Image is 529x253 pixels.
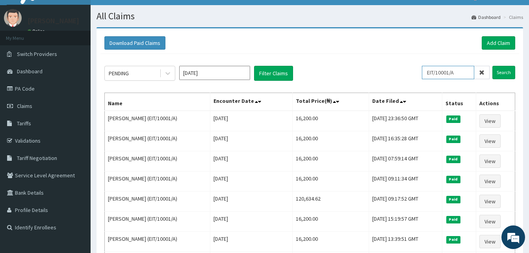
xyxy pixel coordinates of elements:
span: Paid [446,176,460,183]
div: Minimize live chat window [129,4,148,23]
td: [PERSON_NAME] (EIT/10001/A) [105,192,210,212]
td: [DATE] 07:59:14 GMT [369,151,442,171]
input: Search [492,66,515,79]
td: [DATE] 23:36:50 GMT [369,111,442,131]
input: Select Month and Year [179,66,250,80]
span: Dashboard [17,68,43,75]
td: [PERSON_NAME] (EIT/10001/A) [105,232,210,252]
a: View [479,175,501,188]
td: [DATE] [210,171,293,192]
span: Paid [446,196,460,203]
a: View [479,134,501,148]
td: 16,200.00 [293,111,369,131]
th: Encounter Date [210,93,293,111]
span: Tariffs [17,120,31,127]
span: Paid [446,216,460,223]
h1: All Claims [97,11,523,21]
a: View [479,215,501,228]
textarea: Type your message and hit 'Enter' [4,169,150,197]
td: [DATE] [210,151,293,171]
a: View [479,114,501,128]
div: PENDING [109,69,129,77]
td: [DATE] [210,131,293,151]
span: Claims [17,102,32,110]
a: View [479,154,501,168]
td: 16,200.00 [293,131,369,151]
td: [PERSON_NAME] (EIT/10001/A) [105,151,210,171]
td: [PERSON_NAME] (EIT/10001/A) [105,111,210,131]
input: Search by HMO ID [422,66,474,79]
td: [DATE] 15:19:57 GMT [369,212,442,232]
td: [DATE] [210,212,293,232]
td: 16,200.00 [293,212,369,232]
span: Paid [446,115,460,123]
td: [PERSON_NAME] (EIT/10001/A) [105,131,210,151]
td: 16,200.00 [293,151,369,171]
button: Filter Claims [254,66,293,81]
td: [DATE] [210,192,293,212]
td: [PERSON_NAME] (EIT/10001/A) [105,212,210,232]
th: Status [442,93,476,111]
th: Total Price(₦) [293,93,369,111]
span: Paid [446,136,460,143]
td: [PERSON_NAME] (EIT/10001/A) [105,171,210,192]
a: Online [28,28,46,34]
span: Paid [446,236,460,243]
td: 16,200.00 [293,171,369,192]
td: 16,200.00 [293,232,369,252]
span: Switch Providers [17,50,57,58]
a: View [479,195,501,208]
span: Paid [446,156,460,163]
a: View [479,235,501,248]
span: We're online! [46,76,109,156]
a: Add Claim [482,36,515,50]
th: Actions [476,93,515,111]
td: [DATE] [210,232,293,252]
li: Claims [501,14,523,20]
div: Chat with us now [41,44,132,54]
button: Download Paid Claims [104,36,165,50]
td: [DATE] [210,111,293,131]
a: Dashboard [471,14,501,20]
p: [PERSON_NAME] [28,17,79,24]
img: User Image [4,9,22,27]
th: Name [105,93,210,111]
td: 120,634.62 [293,192,369,212]
th: Date Filed [369,93,442,111]
td: [DATE] 13:39:51 GMT [369,232,442,252]
img: d_794563401_company_1708531726252_794563401 [15,39,32,59]
td: [DATE] 16:35:28 GMT [369,131,442,151]
span: Tariff Negotiation [17,154,57,162]
td: [DATE] 09:17:52 GMT [369,192,442,212]
td: [DATE] 09:11:34 GMT [369,171,442,192]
